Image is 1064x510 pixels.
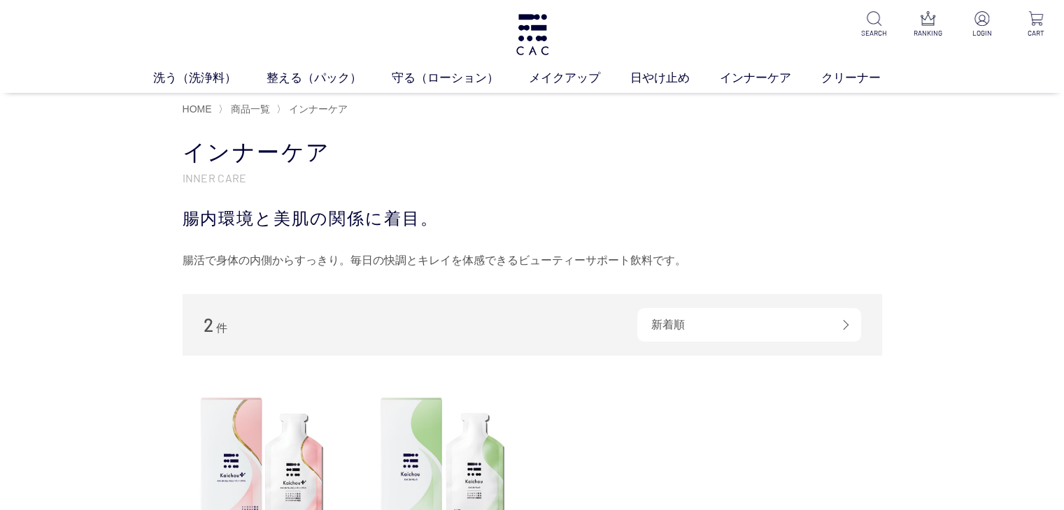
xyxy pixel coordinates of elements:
[965,28,999,38] p: LOGIN
[857,11,891,38] a: SEARCH
[183,249,882,272] div: 腸活で身体の内側からすっきり。毎日の快調とキレイを体感できるビューティーサポート飲料です。
[857,28,891,38] p: SEARCH
[218,103,274,116] li: 〉
[911,28,945,38] p: RANKING
[204,314,213,335] span: 2
[183,170,882,185] p: INNER CARE
[911,11,945,38] a: RANKING
[231,103,270,115] span: 商品一覧
[514,14,551,55] img: logo
[289,103,348,115] span: インナーケア
[392,69,529,87] a: 守る（ローション）
[183,103,212,115] a: HOME
[183,206,882,231] div: 腸内環境と美肌の関係に着目。
[216,322,227,334] span: 件
[637,308,861,342] div: 新着順
[630,69,720,87] a: 日やけ止め
[228,103,270,115] a: 商品一覧
[720,69,821,87] a: インナーケア
[821,69,911,87] a: クリーナー
[529,69,630,87] a: メイクアップ
[1019,28,1053,38] p: CART
[153,69,267,87] a: 洗う（洗浄料）
[267,69,392,87] a: 整える（パック）
[286,103,348,115] a: インナーケア
[183,138,882,168] h1: インナーケア
[276,103,351,116] li: 〉
[1019,11,1053,38] a: CART
[965,11,999,38] a: LOGIN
